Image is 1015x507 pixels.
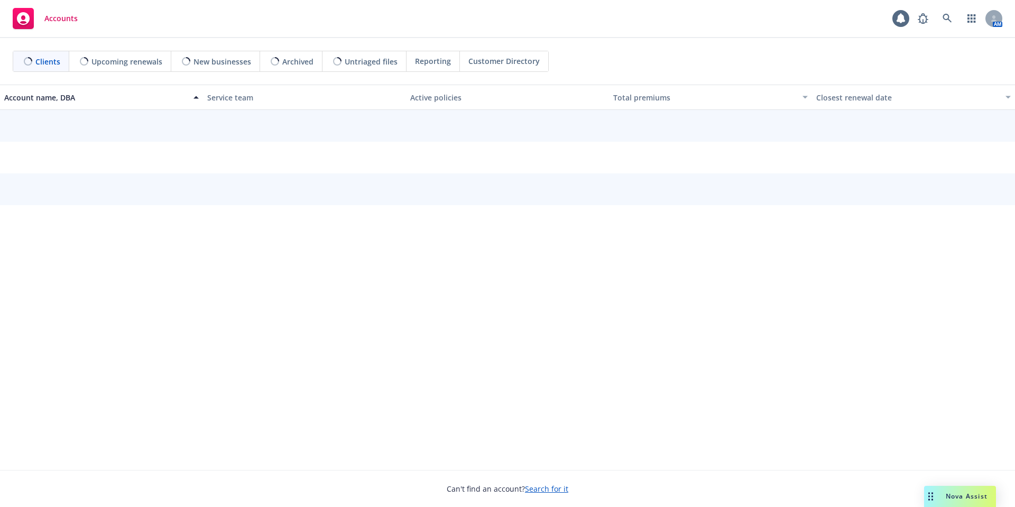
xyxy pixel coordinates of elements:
span: Upcoming renewals [91,56,162,67]
span: Accounts [44,14,78,23]
div: Active policies [410,92,605,103]
a: Accounts [8,4,82,33]
div: Drag to move [924,486,937,507]
span: Archived [282,56,313,67]
button: Active policies [406,85,609,110]
a: Search for it [525,484,568,494]
div: Account name, DBA [4,92,187,103]
span: Nova Assist [946,492,988,501]
a: Switch app [961,8,982,29]
button: Total premiums [609,85,812,110]
span: New businesses [193,56,251,67]
span: Can't find an account? [447,483,568,494]
span: Reporting [415,56,451,67]
span: Untriaged files [345,56,398,67]
button: Closest renewal date [812,85,1015,110]
span: Customer Directory [468,56,540,67]
a: Search [937,8,958,29]
div: Closest renewal date [816,92,999,103]
button: Nova Assist [924,486,996,507]
a: Report a Bug [912,8,934,29]
button: Service team [203,85,406,110]
div: Total premiums [613,92,796,103]
span: Clients [35,56,60,67]
div: Service team [207,92,402,103]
